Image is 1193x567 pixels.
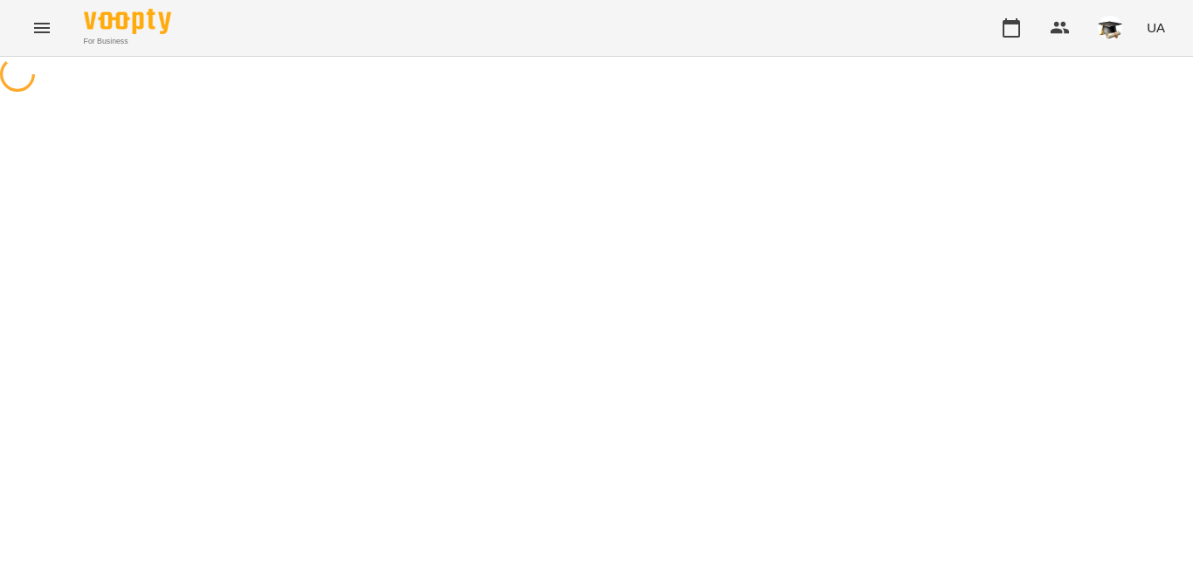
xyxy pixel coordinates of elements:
button: UA [1140,11,1172,44]
span: UA [1147,18,1165,37]
span: For Business [84,36,171,47]
button: Menu [21,7,63,49]
img: Voopty Logo [84,9,171,34]
img: 799722d1e4806ad049f10b02fe9e8a3e.jpg [1098,16,1122,40]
